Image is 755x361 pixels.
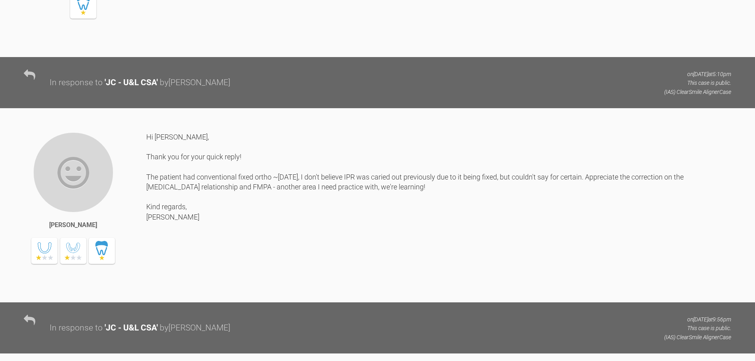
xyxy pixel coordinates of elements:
[664,88,731,96] p: (IAS) ClearSmile Aligner Case
[105,321,158,335] div: ' JC - U&L CSA '
[50,321,103,335] div: In response to
[105,76,158,90] div: ' JC - U&L CSA '
[50,76,103,90] div: In response to
[664,70,731,78] p: on [DATE] at 5:10pm
[664,315,731,324] p: on [DATE] at 9:56pm
[664,78,731,87] p: This case is public.
[49,220,97,230] div: [PERSON_NAME]
[160,321,230,335] div: by [PERSON_NAME]
[160,76,230,90] div: by [PERSON_NAME]
[664,333,731,342] p: (IAS) ClearSmile Aligner Case
[146,132,731,290] div: Hi [PERSON_NAME], Thank you for your quick reply! The patient had conventional fixed ortho ~[DATE...
[664,324,731,332] p: This case is public.
[33,132,114,213] img: Katrina Leslie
